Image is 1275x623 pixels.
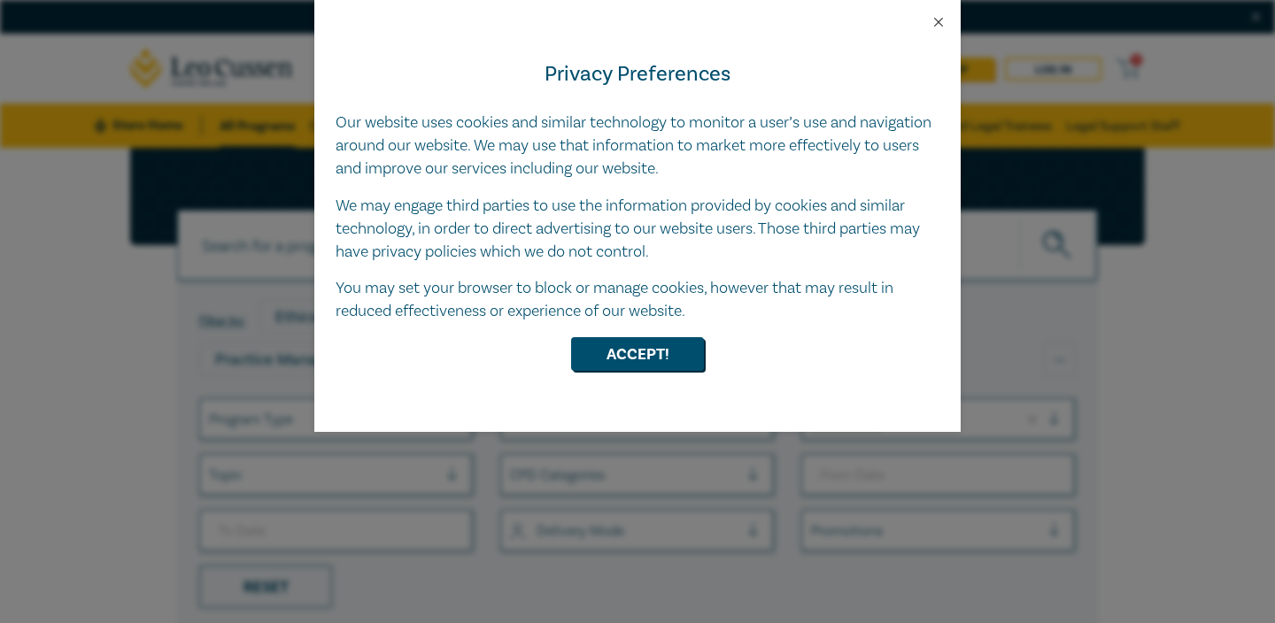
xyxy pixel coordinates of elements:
button: Accept! [571,337,704,371]
button: Close [931,14,947,30]
p: We may engage third parties to use the information provided by cookies and similar technology, in... [336,195,939,264]
p: Our website uses cookies and similar technology to monitor a user’s use and navigation around our... [336,112,939,181]
h4: Privacy Preferences [336,58,939,90]
p: You may set your browser to block or manage cookies, however that may result in reduced effective... [336,277,939,323]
